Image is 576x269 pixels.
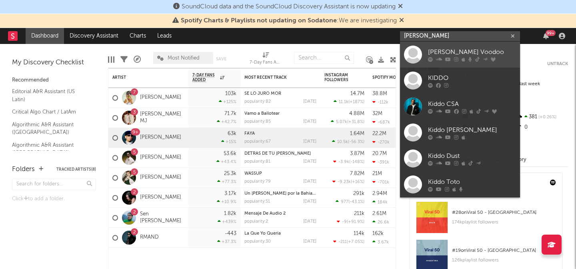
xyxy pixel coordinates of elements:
span: 977 [341,200,348,204]
span: +7.05 % [348,240,363,244]
button: Save [216,57,226,61]
div: popularity: 82 [244,100,271,104]
a: Discovery Assistant [64,28,124,44]
a: Sen [PERSON_NAME] [140,211,184,225]
div: Edit Columns [108,48,114,71]
div: -270k [372,139,390,145]
a: Leads [152,28,177,44]
div: Spotify Monthly Listeners [372,75,432,80]
div: DETRÁS DE TU ALMA [244,151,316,156]
div: 2.61M [372,211,386,216]
div: 7-Day Fans Added (7-Day Fans Added) [250,58,282,68]
span: -211 [338,240,347,244]
div: Most Recent Track [244,75,304,80]
a: [PERSON_NAME] [140,134,181,141]
div: -391k [372,159,389,165]
div: 26.6k [372,219,389,225]
span: 5.07k [336,120,347,124]
button: Untrack [547,60,568,68]
a: WASSUP [244,171,262,176]
div: popularity: 2 [244,219,268,224]
div: ( ) [332,179,364,184]
div: 211k [354,211,364,216]
div: 3.67k [372,239,389,245]
a: [PERSON_NAME] [140,174,181,181]
div: 381 [515,112,568,122]
div: Un puente por la Bahía, la Cruz del Campo [244,191,316,196]
span: +16 % [352,180,363,184]
span: 10.5k [337,140,348,144]
div: ( ) [333,239,364,244]
div: [DATE] [303,139,316,144]
span: -148 % [350,160,363,164]
div: Mensaje De Audio 2 [244,211,316,216]
div: 174k playlist followers [452,217,556,227]
div: [DATE] [303,100,316,104]
span: +31.8 % [348,120,363,124]
div: 21M [372,171,382,176]
div: +77.3 % [217,179,236,184]
div: My Discovery Checklist [12,58,96,68]
div: Folders [12,165,35,174]
div: -112k [372,100,388,105]
div: Kiddo Toto [428,177,516,187]
div: Filters [120,48,128,71]
div: +439 % [218,219,236,224]
a: Un [PERSON_NAME] por la Bahía, [GEOGRAPHIC_DATA][PERSON_NAME] [244,191,395,196]
div: popularity: 85 [244,120,271,124]
a: SE LO JURO MOR [244,92,281,96]
a: Dashboard [26,28,64,44]
div: 32M [372,111,382,116]
div: [DATE] [303,159,316,164]
div: # 19 on Viral 50 - [GEOGRAPHIC_DATA] [452,246,556,255]
a: Charts [124,28,152,44]
div: popularity: 79 [244,179,271,184]
input: Search for artists [400,31,520,41]
a: [PERSON_NAME] MJ [140,111,184,125]
div: 2.94M [372,191,387,196]
div: ( ) [332,139,364,144]
div: ( ) [334,99,364,104]
div: 184k [372,199,388,205]
a: La Que Yo Quería [244,231,281,236]
div: ( ) [331,119,364,124]
button: 99+ [543,33,549,39]
div: 38.8M [372,91,387,96]
div: KIDDO [428,73,516,83]
a: Critical Algo Chart / LatAm [12,108,88,116]
div: -687k [372,120,390,125]
a: RMAND [140,234,159,241]
div: FAYA [244,132,316,136]
div: Kiddo Dust [428,151,516,161]
div: 25.3k [224,171,236,176]
span: -3.9k [338,160,349,164]
div: 99 + [546,30,556,36]
a: Vamo a Bailotear [244,112,280,116]
div: popularity: 51 [244,199,270,204]
div: Recommended [12,76,96,85]
div: 103k [225,91,236,96]
span: +91.9 % [348,220,363,224]
div: 126k playlist followers [452,255,556,265]
span: -56.3 % [349,140,363,144]
div: ( ) [333,159,364,164]
div: 1.82k [224,211,236,216]
a: [PERSON_NAME] Voodoo [400,42,520,68]
span: +0.26 % [537,115,556,120]
span: Most Notified [168,56,200,61]
span: Spotify Charts & Playlists not updating on Sodatone [181,18,337,24]
span: Dismiss [398,4,403,10]
a: [PERSON_NAME] [140,194,181,201]
a: Algorithmic A&R Assistant ([GEOGRAPHIC_DATA]) [12,141,88,157]
a: Kiddo Toto [400,171,520,197]
div: SE LO JURO MOR [244,92,316,96]
button: Tracked Artists(8) [56,167,96,171]
div: Artist [112,75,172,80]
span: +187 % [350,100,363,104]
div: 4.88M [349,111,364,116]
a: [PERSON_NAME] [140,94,181,101]
span: Dismiss [399,18,404,24]
div: 291k [353,191,364,196]
div: 71.7k [224,111,236,116]
div: [DATE] [303,239,316,244]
